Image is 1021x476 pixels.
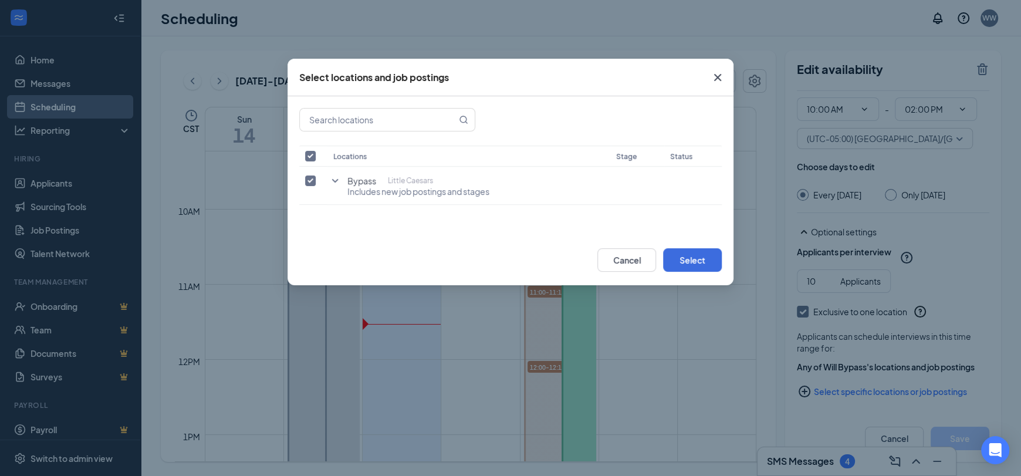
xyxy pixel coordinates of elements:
[347,175,376,187] span: Bypass
[327,146,610,167] th: Locations
[664,146,722,167] th: Status
[328,174,342,188] svg: SmallChevronDown
[459,115,468,124] svg: MagnifyingGlass
[597,248,656,272] button: Cancel
[299,71,449,84] div: Select locations and job postings
[610,146,665,167] th: Stage
[663,248,722,272] button: Select
[388,175,433,187] p: Little Caesars
[347,185,489,197] span: Includes new job postings and stages
[702,59,733,96] button: Close
[981,436,1009,464] div: Open Intercom Messenger
[711,70,725,85] svg: Cross
[300,109,457,131] input: Search locations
